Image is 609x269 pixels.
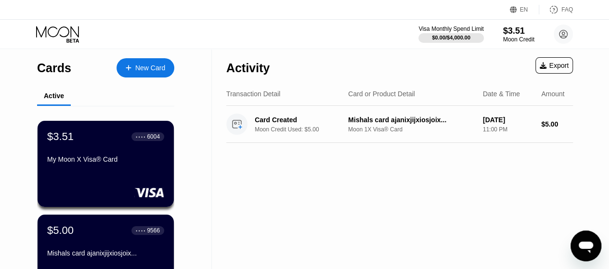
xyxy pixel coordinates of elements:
div: Moon Credit Used: $5.00 [255,126,357,133]
div: Active [44,92,64,100]
div: Date & Time [483,90,520,98]
div: $3.51 [503,26,534,36]
div: [DATE] [483,116,533,124]
div: New Card [135,64,165,72]
div: FAQ [561,6,573,13]
div: New Card [117,58,174,77]
div: Cards [37,61,71,75]
div: Moon 1X Visa® Card [348,126,475,133]
div: 9566 [147,227,160,234]
div: 6004 [147,133,160,140]
div: $3.51 [47,130,74,143]
div: My Moon X Visa® Card [47,155,164,163]
div: Visa Monthly Spend Limit [418,26,483,32]
div: $5.00 [47,224,74,237]
div: Moon Credit [503,36,534,43]
div: EN [510,5,539,14]
div: $5.00 [541,120,573,128]
div: Card or Product Detail [348,90,415,98]
div: Activity [226,61,270,75]
div: ● ● ● ● [136,135,145,138]
iframe: Button to launch messaging window [570,231,601,261]
div: ● ● ● ● [136,229,145,232]
div: Card Created [255,116,350,124]
div: $3.51● ● ● ●6004My Moon X Visa® Card [38,121,174,207]
div: FAQ [539,5,573,14]
div: Export [535,57,573,74]
div: Mishals card ajanixjijxiosjoix... [47,249,164,257]
div: Card CreatedMoon Credit Used: $5.00Mishals card ajanixjijxiosjoix...Moon 1X Visa® Card[DATE]11:00... [226,106,573,143]
div: Amount [541,90,564,98]
div: Visa Monthly Spend Limit$0.00/$4,000.00 [418,26,483,43]
div: Export [540,62,569,69]
div: Transaction Detail [226,90,280,98]
div: 11:00 PM [483,126,533,133]
div: $3.51Moon Credit [503,26,534,43]
div: Mishals card ajanixjijxiosjoix... [348,116,475,124]
div: $0.00 / $4,000.00 [432,35,470,40]
div: EN [520,6,528,13]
